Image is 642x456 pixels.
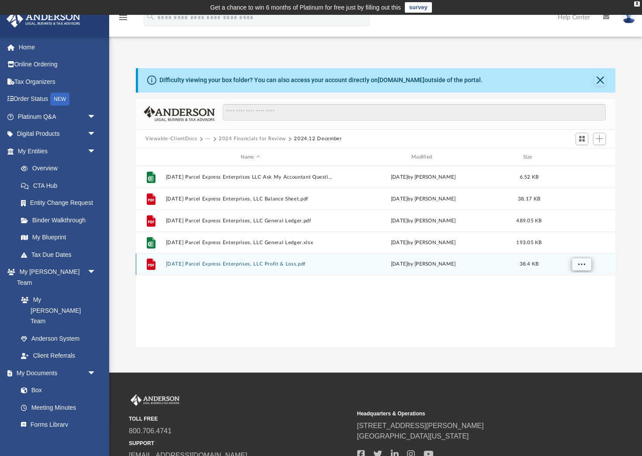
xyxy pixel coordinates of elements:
span: 38.4 KB [520,262,539,267]
button: [DATE] Parcel Express Enterprises, LLC Profit & Loss.pdf [166,262,335,267]
a: My Entitiesarrow_drop_down [6,142,109,160]
a: survey [405,2,432,13]
div: [DATE] by [PERSON_NAME] [339,239,508,247]
span: arrow_drop_down [87,108,105,126]
span: arrow_drop_down [87,125,105,143]
button: 2024.12 December [294,135,342,143]
button: ··· [205,135,211,143]
a: Meeting Minutes [12,399,105,416]
button: [DATE] Parcel Express Enterprises, LLC General Ledger.xlsx [166,240,335,245]
small: Headquarters & Operations [357,410,580,418]
i: menu [118,12,128,23]
div: Modified [338,153,508,161]
a: Anderson System [12,330,105,347]
a: 800.706.4741 [129,427,172,435]
a: My Documentsarrow_drop_down [6,364,105,382]
a: Platinum Q&Aarrow_drop_down [6,108,109,125]
button: Viewable-ClientDocs [145,135,197,143]
a: Overview [12,160,109,177]
span: arrow_drop_down [87,263,105,281]
div: Get a chance to win 6 months of Platinum for free just by filling out this [210,2,401,13]
a: Tax Due Dates [12,246,109,263]
a: CTA Hub [12,177,109,194]
a: Client Referrals [12,347,105,365]
div: close [634,1,640,7]
a: Entity Change Request [12,194,109,212]
button: [DATE] Parcel Express Enterprises LLC Ask My Accountant Questions (answered).xlsx [166,174,335,180]
span: 38.17 KB [518,197,540,201]
button: Switch to Grid View [576,133,589,145]
div: id [550,153,611,161]
button: 2024 Financials for Review [219,135,286,143]
input: Search files and folders [223,104,606,121]
div: NEW [50,93,69,106]
a: [STREET_ADDRESS][PERSON_NAME] [357,422,484,429]
small: TOLL FREE [129,415,351,423]
a: My [PERSON_NAME] Team [12,291,100,330]
span: arrow_drop_down [87,142,105,160]
button: Close [594,74,606,86]
button: More options [572,258,592,271]
a: menu [118,17,128,23]
span: arrow_drop_down [87,364,105,382]
button: Add [593,133,606,145]
span: 193.05 KB [516,240,542,245]
a: Home [6,38,109,56]
img: Anderson Advisors Platinum Portal [129,394,181,406]
img: Anderson Advisors Platinum Portal [4,10,83,28]
a: Forms Library [12,416,100,434]
span: 6.52 KB [520,175,539,180]
a: Digital Productsarrow_drop_down [6,125,109,143]
a: My [PERSON_NAME] Teamarrow_drop_down [6,263,105,291]
div: Size [512,153,547,161]
div: Name [166,153,335,161]
div: id [140,153,162,161]
a: Tax Organizers [6,73,109,90]
small: SUPPORT [129,439,351,447]
a: Online Ordering [6,56,109,73]
a: [GEOGRAPHIC_DATA][US_STATE] [357,432,469,440]
div: [DATE] by [PERSON_NAME] [339,195,508,203]
a: Box [12,382,100,399]
a: Order StatusNEW [6,90,109,108]
span: 489.05 KB [516,218,542,223]
div: [DATE] by [PERSON_NAME] [339,173,508,181]
div: [DATE] by [PERSON_NAME] [339,261,508,269]
i: search [146,12,155,21]
a: [DOMAIN_NAME] [378,76,425,83]
div: [DATE] by [PERSON_NAME] [339,217,508,225]
a: My Blueprint [12,229,105,246]
button: [DATE] Parcel Express Enterprises, LLC Balance Sheet.pdf [166,196,335,202]
div: Difficulty viewing your box folder? You can also access your account directly on outside of the p... [159,76,483,85]
a: Binder Walkthrough [12,211,109,229]
div: grid [136,166,615,347]
button: [DATE] Parcel Express Enterprises, LLC General Ledger.pdf [166,218,335,224]
img: User Pic [622,11,635,24]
